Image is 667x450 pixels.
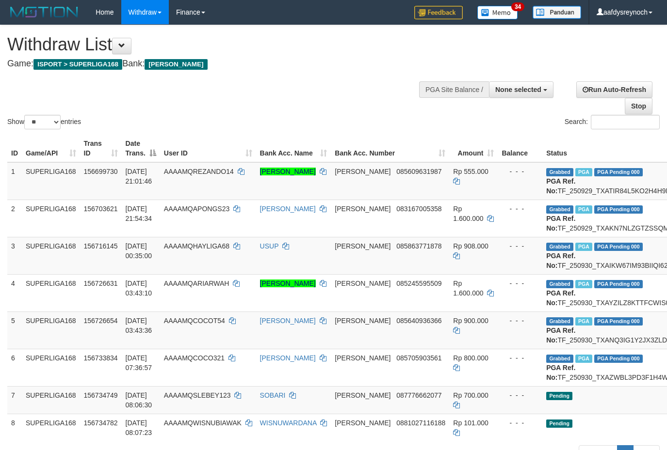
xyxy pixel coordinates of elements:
img: Feedback.jpg [414,6,463,19]
td: 3 [7,237,22,274]
span: 156734782 [84,419,118,427]
span: Rp 101.000 [453,419,488,427]
span: [DATE] 07:36:57 [126,354,152,372]
span: PGA Pending [594,243,643,251]
td: SUPERLIGA168 [22,237,80,274]
span: [DATE] 08:07:23 [126,419,152,436]
a: [PERSON_NAME] [260,279,316,287]
th: ID [7,135,22,162]
a: Stop [625,98,652,114]
span: 156734749 [84,391,118,399]
span: PGA Pending [594,280,643,288]
td: SUPERLIGA168 [22,200,80,237]
label: Show entries [7,115,81,129]
label: Search: [565,115,660,129]
span: Rp 1.600.000 [453,279,483,297]
th: Bank Acc. Name: activate to sort column ascending [256,135,331,162]
span: Copy 085245595509 to clipboard [396,279,441,287]
th: User ID: activate to sort column ascending [160,135,256,162]
td: 6 [7,349,22,386]
a: USUP [260,242,279,250]
div: - - - [502,316,538,326]
span: AAAAMQARIARWAH [164,279,229,287]
span: Copy 085640936366 to clipboard [396,317,441,325]
span: [PERSON_NAME] [145,59,207,70]
b: PGA Ref. No: [546,289,575,307]
div: - - - [502,241,538,251]
span: PGA Pending [594,205,643,214]
span: [PERSON_NAME] [335,205,390,213]
span: Grabbed [546,280,573,288]
img: MOTION_logo.png [7,5,81,19]
td: SUPERLIGA168 [22,414,80,441]
span: Grabbed [546,355,573,363]
td: 4 [7,274,22,311]
span: [PERSON_NAME] [335,242,390,250]
span: Rp 800.000 [453,354,488,362]
span: [PERSON_NAME] [335,317,390,325]
span: AAAAMQHAYLIGA68 [164,242,229,250]
span: [DATE] 08:06:30 [126,391,152,409]
span: AAAAMQCOCOT54 [164,317,225,325]
td: 5 [7,311,22,349]
a: [PERSON_NAME] [260,354,316,362]
td: SUPERLIGA168 [22,349,80,386]
span: [DATE] 03:43:10 [126,279,152,297]
td: SUPERLIGA168 [22,311,80,349]
td: SUPERLIGA168 [22,386,80,414]
a: [PERSON_NAME] [260,205,316,213]
span: 156699730 [84,168,118,175]
span: Grabbed [546,168,573,176]
span: Marked by aafchhiseyha [575,168,592,176]
span: Rp 900.000 [453,317,488,325]
span: AAAAMQSLEBEY123 [164,391,231,399]
span: Grabbed [546,317,573,326]
td: 1 [7,162,22,200]
span: 156733834 [84,354,118,362]
span: AAAAMQWISNUBIAWAK [164,419,242,427]
td: 2 [7,200,22,237]
span: 156726654 [84,317,118,325]
b: PGA Ref. No: [546,326,575,344]
span: Copy 0881027116188 to clipboard [396,419,445,427]
span: Copy 083167005358 to clipboard [396,205,441,213]
span: Marked by aafchhiseyha [575,317,592,326]
span: [DATE] 03:43:36 [126,317,152,334]
img: panduan.png [533,6,581,19]
div: - - - [502,418,538,428]
th: Game/API: activate to sort column ascending [22,135,80,162]
a: Run Auto-Refresh [576,81,652,98]
span: Pending [546,419,572,428]
span: Rp 555.000 [453,168,488,175]
td: SUPERLIGA168 [22,162,80,200]
div: - - - [502,353,538,363]
span: Marked by aafchhiseyha [575,355,592,363]
span: [DATE] 21:54:34 [126,205,152,222]
div: - - - [502,390,538,400]
select: Showentries [24,115,61,129]
span: [PERSON_NAME] [335,391,390,399]
span: Marked by aafchhiseyha [575,243,592,251]
th: Bank Acc. Number: activate to sort column ascending [331,135,449,162]
a: [PERSON_NAME] [260,168,316,175]
b: PGA Ref. No: [546,364,575,381]
th: Date Trans.: activate to sort column descending [122,135,160,162]
span: 156726631 [84,279,118,287]
span: PGA Pending [594,168,643,176]
img: Button%20Memo.svg [477,6,518,19]
span: [PERSON_NAME] [335,279,390,287]
a: WISNUWARDANA [260,419,317,427]
td: 7 [7,386,22,414]
div: - - - [502,167,538,176]
span: [PERSON_NAME] [335,168,390,175]
th: Trans ID: activate to sort column ascending [80,135,122,162]
b: PGA Ref. No: [546,252,575,269]
span: Marked by aafchhiseyha [575,280,592,288]
h4: Game: Bank: [7,59,435,69]
span: [PERSON_NAME] [335,354,390,362]
th: Balance [498,135,542,162]
div: - - - [502,279,538,288]
span: Grabbed [546,205,573,214]
span: Rp 700.000 [453,391,488,399]
span: Grabbed [546,243,573,251]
